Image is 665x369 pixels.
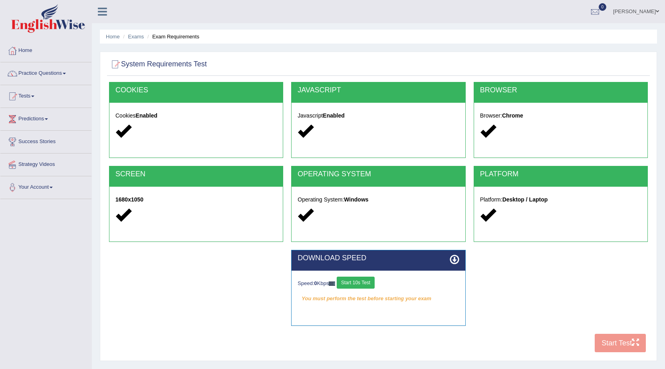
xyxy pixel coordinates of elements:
img: ajax-loader-fb-connection.gif [329,281,335,286]
h2: DOWNLOAD SPEED [298,254,459,262]
h2: SCREEN [115,170,277,178]
a: Tests [0,85,91,105]
a: Predictions [0,108,91,128]
em: You must perform the test before starting your exam [298,293,459,305]
a: Success Stories [0,131,91,151]
h5: Browser: [480,113,641,119]
h2: System Requirements Test [109,58,207,70]
strong: Enabled [323,112,344,119]
a: Exams [128,34,144,40]
a: Home [106,34,120,40]
a: Strategy Videos [0,154,91,174]
h5: Platform: [480,197,641,203]
strong: Chrome [502,112,523,119]
h5: Operating System: [298,197,459,203]
h2: PLATFORM [480,170,641,178]
strong: Desktop / Laptop [502,196,548,203]
h5: Cookies [115,113,277,119]
strong: Windows [344,196,368,203]
div: Speed: Kbps [298,277,459,291]
h2: JAVASCRIPT [298,86,459,94]
h2: OPERATING SYSTEM [298,170,459,178]
a: Home [0,40,91,60]
button: Start 10s Test [337,277,375,289]
span: 0 [599,3,607,11]
strong: Enabled [136,112,157,119]
h2: COOKIES [115,86,277,94]
a: Your Account [0,176,91,196]
li: Exam Requirements [145,33,199,40]
h5: Javascript [298,113,459,119]
strong: 1680x1050 [115,196,143,203]
a: Practice Questions [0,62,91,82]
h2: BROWSER [480,86,641,94]
strong: 0 [314,280,317,286]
